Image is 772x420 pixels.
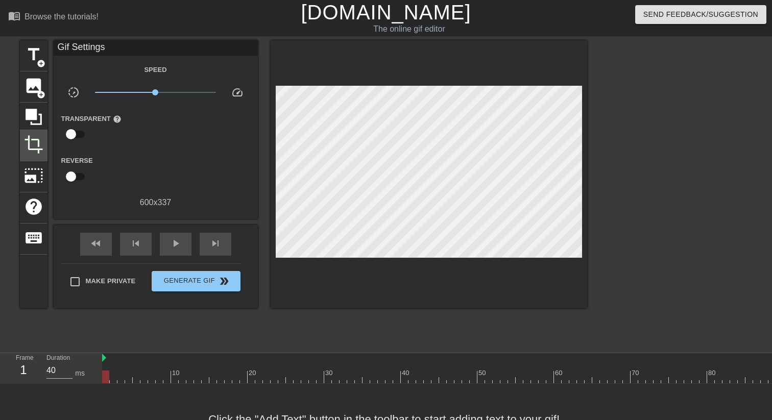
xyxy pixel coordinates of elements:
div: Browse the tutorials! [25,12,99,21]
div: Gif Settings [54,40,258,56]
div: 10 [172,368,181,378]
span: fast_rewind [90,237,102,250]
span: Generate Gif [156,275,236,287]
label: Reverse [61,156,93,166]
div: 40 [402,368,411,378]
span: image [24,76,43,95]
span: photo_size_select_large [24,166,43,185]
span: speed [231,86,244,98]
span: add_circle [37,59,45,68]
div: 80 [708,368,717,378]
span: slow_motion_video [67,86,80,98]
label: Duration [46,355,70,361]
span: keyboard [24,228,43,248]
div: 70 [632,368,641,378]
div: 50 [478,368,488,378]
div: Frame [8,353,39,383]
div: 600 x 337 [54,196,258,209]
div: 30 [325,368,334,378]
span: skip_next [209,237,222,250]
span: title [24,45,43,64]
a: Browse the tutorials! [8,10,99,26]
div: ms [75,368,85,379]
span: skip_previous [130,237,142,250]
span: menu_book [8,10,20,22]
span: crop [24,135,43,154]
span: double_arrow [218,275,230,287]
span: help [113,115,122,123]
button: Generate Gif [152,271,240,291]
div: 1 [16,361,31,379]
div: 20 [249,368,258,378]
span: Send Feedback/Suggestion [643,8,758,21]
div: The online gif editor [262,23,556,35]
span: add_circle [37,90,45,99]
a: [DOMAIN_NAME] [301,1,471,23]
button: Send Feedback/Suggestion [635,5,766,24]
label: Transparent [61,114,122,124]
span: help [24,197,43,216]
span: play_arrow [170,237,182,250]
span: Make Private [86,276,136,286]
div: 60 [555,368,564,378]
label: Speed [144,65,166,75]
